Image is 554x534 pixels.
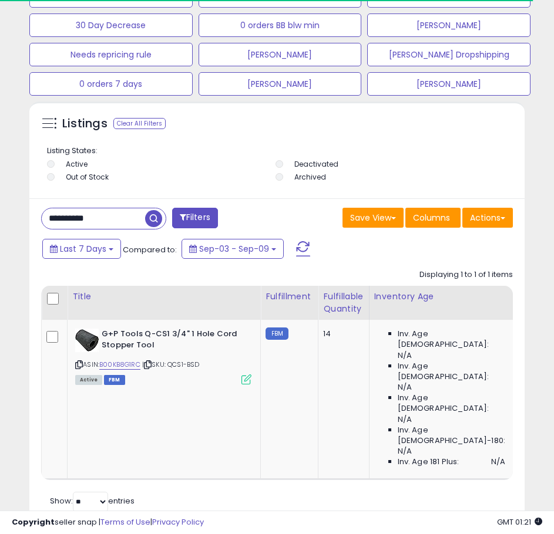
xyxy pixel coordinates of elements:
[266,327,288,340] small: FBM
[199,72,362,96] button: [PERSON_NAME]
[152,516,204,528] a: Privacy Policy
[66,172,109,182] label: Out of Stock
[75,375,102,385] span: All listings currently available for purchase on Amazon
[374,290,509,303] div: Inventory Age
[199,243,269,255] span: Sep-03 - Sep-09
[323,290,364,315] div: Fulfillable Quantity
[367,72,531,96] button: [PERSON_NAME]
[75,329,99,352] img: 41h8dq+sH7L._SL40_.jpg
[405,208,461,228] button: Columns
[60,243,106,255] span: Last 7 Days
[497,516,542,528] span: 2025-09-17 01:21 GMT
[72,290,256,303] div: Title
[367,13,531,37] button: [PERSON_NAME]
[413,212,450,224] span: Columns
[343,208,404,228] button: Save View
[99,360,140,370] a: B00KB8G1RC
[42,239,121,259] button: Last 7 Days
[12,517,204,528] div: seller snap | |
[323,329,360,339] div: 14
[66,159,88,169] label: Active
[100,516,150,528] a: Terms of Use
[367,43,531,66] button: [PERSON_NAME] Dropshipping
[123,244,177,255] span: Compared to:
[75,329,251,383] div: ASIN:
[398,446,412,457] span: N/A
[294,159,338,169] label: Deactivated
[419,269,513,280] div: Displaying 1 to 1 of 1 items
[398,361,505,382] span: Inv. Age [DEMOGRAPHIC_DATA]:
[29,72,193,96] button: 0 orders 7 days
[113,118,166,129] div: Clear All Filters
[29,43,193,66] button: Needs repricing rule
[29,13,193,37] button: 30 Day Decrease
[47,146,510,157] p: Listing States:
[182,239,284,259] button: Sep-03 - Sep-09
[398,329,505,350] span: Inv. Age [DEMOGRAPHIC_DATA]:
[398,382,412,393] span: N/A
[491,457,505,467] span: N/A
[199,43,362,66] button: [PERSON_NAME]
[398,457,459,467] span: Inv. Age 181 Plus:
[172,208,218,228] button: Filters
[398,350,412,361] span: N/A
[62,116,108,132] h5: Listings
[50,495,135,506] span: Show: entries
[462,208,513,228] button: Actions
[398,414,412,425] span: N/A
[398,425,505,446] span: Inv. Age [DEMOGRAPHIC_DATA]-180:
[142,360,200,369] span: | SKU: QCS1-BSD
[294,172,326,182] label: Archived
[12,516,55,528] strong: Copyright
[266,290,313,303] div: Fulfillment
[102,329,244,353] b: G+P Tools Q-CS1 3/4" 1 Hole Cord Stopper Tool
[199,13,362,37] button: 0 orders BB blw min
[398,393,505,414] span: Inv. Age [DEMOGRAPHIC_DATA]:
[104,375,125,385] span: FBM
